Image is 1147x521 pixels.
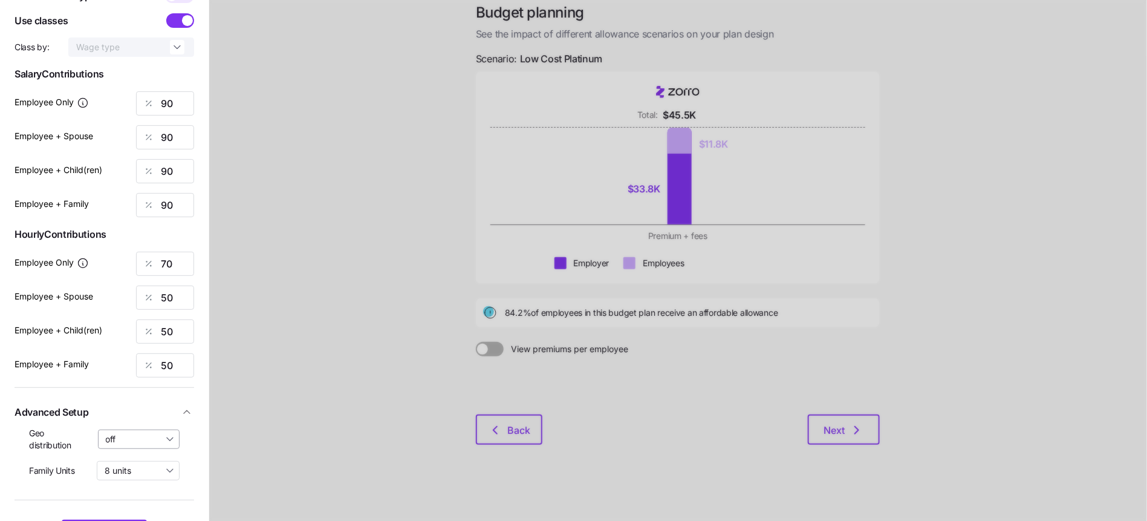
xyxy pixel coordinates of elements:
[15,290,93,303] label: Employee + Spouse
[15,256,89,269] label: Employee Only
[15,398,194,427] button: Advanced Setup
[15,405,89,420] span: Advanced Setup
[15,96,89,109] label: Employee Only
[15,41,49,53] span: Class by:
[15,227,194,242] span: Hourly Contributions
[15,163,102,177] label: Employee + Child(ren)
[15,324,102,337] label: Employee + Child(ren)
[15,427,194,491] div: Advanced Setup
[15,358,89,371] label: Employee + Family
[15,67,194,82] span: Salary Contributions
[15,197,89,211] label: Employee + Family
[15,129,93,143] label: Employee + Spouse
[15,13,68,28] span: Use classes
[29,427,88,452] span: Geo distribution
[29,465,75,477] span: Family Units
